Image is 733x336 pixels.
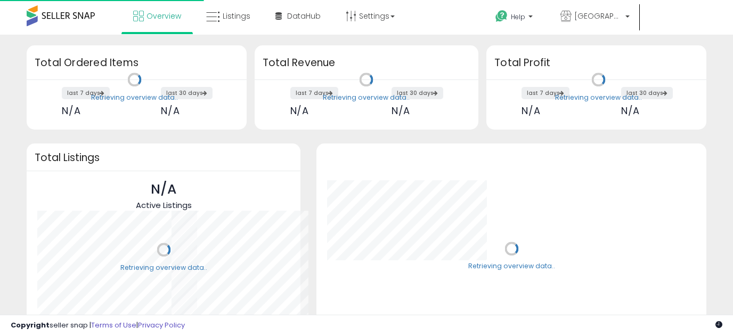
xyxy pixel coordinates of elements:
[555,93,642,102] div: Retrieving overview data..
[323,93,410,102] div: Retrieving overview data..
[511,12,525,21] span: Help
[287,11,321,21] span: DataHub
[91,93,178,102] div: Retrieving overview data..
[146,11,181,21] span: Overview
[223,11,250,21] span: Listings
[468,262,555,271] div: Retrieving overview data..
[11,320,50,330] strong: Copyright
[11,321,185,331] div: seller snap | |
[574,11,622,21] span: [GEOGRAPHIC_DATA]
[487,2,543,35] a: Help
[495,10,508,23] i: Get Help
[120,263,207,273] div: Retrieving overview data..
